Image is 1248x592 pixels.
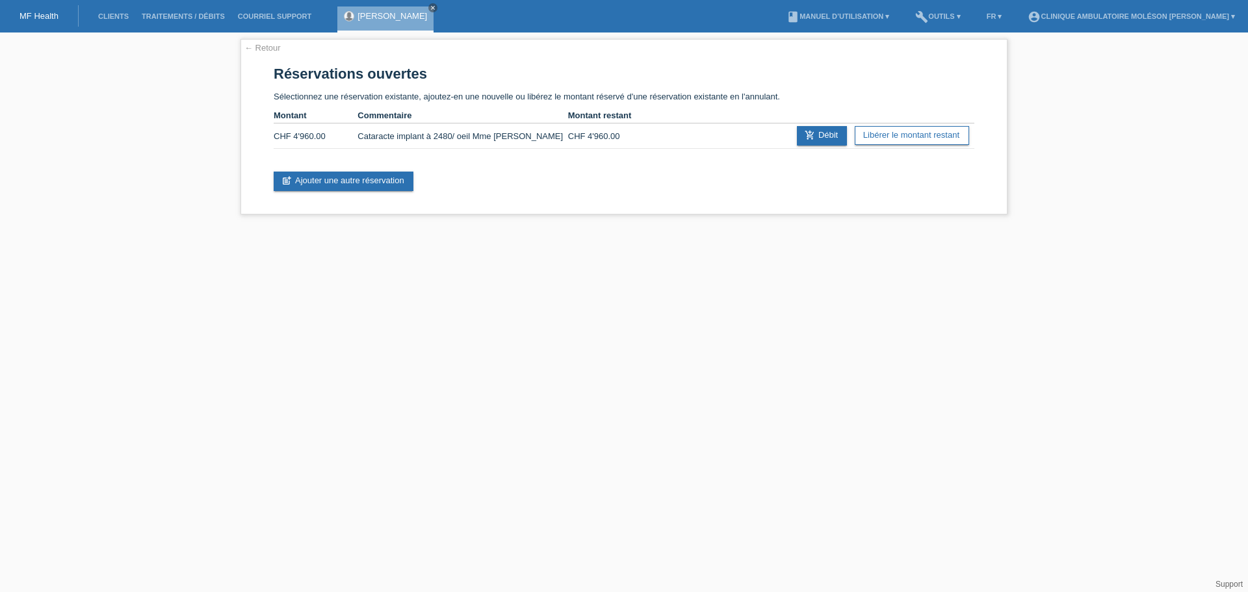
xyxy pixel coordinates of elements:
a: Traitements / débits [135,12,231,20]
i: account_circle [1028,10,1041,23]
a: ← Retour [244,43,281,53]
a: Clients [92,12,135,20]
i: post_add [281,175,292,186]
a: buildOutils ▾ [909,12,967,20]
div: Sélectionnez une réservation existante, ajoutez-en une nouvelle ou libérez le montant réservé d'u... [240,39,1007,214]
a: MF Health [19,11,58,21]
td: CHF 4'960.00 [274,123,357,149]
th: Commentaire [357,108,567,123]
th: Montant restant [568,108,652,123]
a: close [428,3,437,12]
a: [PERSON_NAME] [357,11,427,21]
i: close [430,5,436,11]
a: Libérer le montant restant [855,126,969,145]
th: Montant [274,108,357,123]
h1: Réservations ouvertes [274,66,974,82]
a: add_shopping_cartDébit [797,126,847,146]
i: add_shopping_cart [805,130,815,140]
a: post_addAjouter une autre réservation [274,172,413,191]
td: Cataracte implant à 2480/ oeil Mme [PERSON_NAME] [357,123,567,149]
td: CHF 4'960.00 [568,123,652,149]
i: build [915,10,928,23]
i: book [786,10,799,23]
a: account_circleClinique ambulatoire Moléson [PERSON_NAME] ▾ [1021,12,1241,20]
a: bookManuel d’utilisation ▾ [780,12,896,20]
a: FR ▾ [980,12,1009,20]
a: Support [1215,580,1243,589]
a: Courriel Support [231,12,318,20]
